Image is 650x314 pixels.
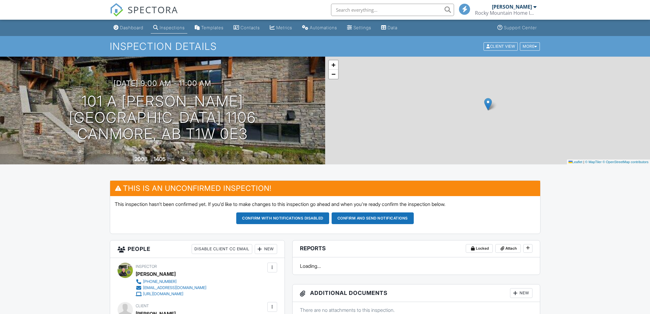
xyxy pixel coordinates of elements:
div: Automations [310,25,337,30]
div: Settings [353,25,371,30]
span: SPECTORA [128,3,178,16]
a: Metrics [267,22,295,34]
p: There are no attachments to this inspection. [300,307,533,313]
a: Zoom out [329,70,338,79]
div: Metrics [276,25,292,30]
div: [URL][DOMAIN_NAME] [143,292,183,296]
p: This inspection hasn't been confirmed yet. If you'd like to make changes to this inspection go ah... [115,201,536,207]
img: Marker [484,98,492,111]
div: 1405 [154,156,166,162]
a: [URL][DOMAIN_NAME] [136,291,206,297]
div: [PERSON_NAME] [136,269,176,279]
input: Search everything... [331,4,454,16]
div: New [255,244,277,254]
a: Zoom in [329,60,338,70]
a: SPECTORA [110,8,178,21]
span: Client [136,304,149,308]
div: New [510,288,532,298]
div: Dashboard [120,25,143,30]
span: | [583,160,584,164]
h3: [DATE] 9:00 am - 11:00 am [114,79,211,87]
div: Disable Client CC Email [192,244,252,254]
a: © MapTiler [585,160,602,164]
span: sq. ft. [167,157,175,162]
div: [EMAIL_ADDRESS][DOMAIN_NAME] [143,285,206,290]
div: Inspections [160,25,185,30]
div: Rocky Mountain Home Inspections Ltd. [475,10,536,16]
a: © OpenStreetMap contributors [603,160,648,164]
a: Inspections [151,22,187,34]
a: Support Center [495,22,539,34]
h3: This is an Unconfirmed Inspection! [110,181,540,196]
span: + [331,61,335,69]
a: Dashboard [111,22,146,34]
div: Client View [484,42,518,50]
div: Data [388,25,397,30]
div: More [520,42,540,50]
div: 2008 [134,156,148,162]
span: Built [127,157,134,162]
a: [EMAIL_ADDRESS][DOMAIN_NAME] [136,285,206,291]
div: Support Center [504,25,537,30]
div: Contacts [241,25,260,30]
span: slab [186,157,193,162]
a: Leaflet [568,160,582,164]
button: Confirm with notifications disabled [236,212,329,224]
a: Templates [192,22,226,34]
h3: Additional Documents [293,284,540,302]
div: Templates [201,25,224,30]
a: Client View [483,44,519,48]
a: Automations (Basic) [300,22,340,34]
a: Data [379,22,400,34]
a: Contacts [231,22,262,34]
div: [PHONE_NUMBER] [143,279,177,284]
h1: 101 A [PERSON_NAME][GEOGRAPHIC_DATA] 1106 Canmore, AB T1W 0E3 [10,93,315,142]
div: [PERSON_NAME] [492,4,532,10]
span: − [331,70,335,78]
span: Inspector [136,264,157,269]
h1: Inspection Details [110,41,540,52]
a: Settings [345,22,374,34]
button: Confirm and send notifications [332,212,414,224]
h3: People [110,240,285,258]
img: The Best Home Inspection Software - Spectora [110,3,123,17]
a: [PHONE_NUMBER] [136,279,206,285]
